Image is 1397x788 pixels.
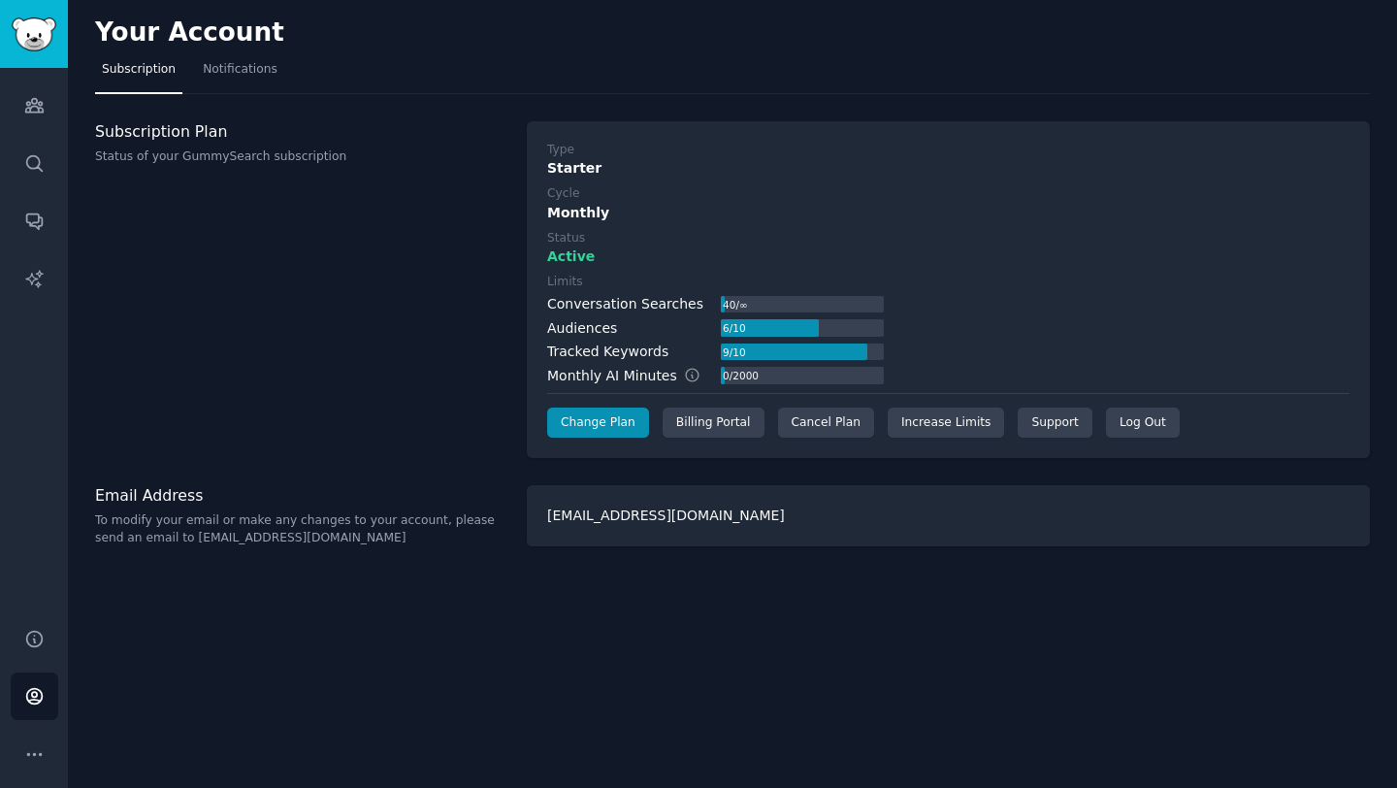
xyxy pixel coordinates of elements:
div: Cycle [547,185,579,203]
div: 40 / ∞ [721,296,749,313]
div: Type [547,142,574,159]
a: Subscription [95,54,182,94]
a: Increase Limits [888,408,1005,439]
span: Subscription [102,61,176,79]
h3: Email Address [95,485,506,506]
a: Support [1018,408,1091,439]
h3: Subscription Plan [95,121,506,142]
span: Notifications [203,61,277,79]
div: Audiences [547,318,617,339]
div: Log Out [1106,408,1180,439]
div: Billing Portal [663,408,764,439]
span: Active [547,246,595,267]
div: [EMAIL_ADDRESS][DOMAIN_NAME] [527,485,1370,546]
p: Status of your GummySearch subscription [95,148,506,166]
h2: Your Account [95,17,284,49]
div: 0 / 2000 [721,367,760,384]
div: Tracked Keywords [547,342,668,362]
div: Conversation Searches [547,294,703,314]
p: To modify your email or make any changes to your account, please send an email to [EMAIL_ADDRESS]... [95,512,506,546]
img: GummySearch logo [12,17,56,51]
a: Change Plan [547,408,649,439]
div: Limits [547,274,583,291]
div: 6 / 10 [721,319,747,337]
div: Starter [547,158,1349,179]
div: 9 / 10 [721,344,747,361]
div: Cancel Plan [778,408,874,439]
div: Status [547,230,585,247]
div: Monthly AI Minutes [547,366,721,386]
a: Notifications [196,54,284,94]
div: Monthly [547,203,1349,223]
